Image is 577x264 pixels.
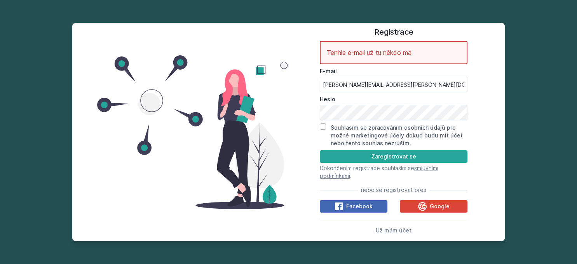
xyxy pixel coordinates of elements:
[320,77,468,92] input: Tvoje e-mailová adresa
[430,202,450,210] span: Google
[400,200,467,213] button: Google
[376,227,411,234] span: Už mám účet
[361,186,426,194] span: nebo se registrovat přes
[320,41,468,64] div: Tenhle e-mail už tu někdo má
[331,124,463,146] label: Souhlasím se zpracováním osobních údajů pro možné marketingové účely dokud budu mít účet nebo ten...
[320,164,468,180] p: Dokončením registrace souhlasím se .
[320,200,387,213] button: Facebook
[320,95,468,103] label: Heslo
[346,202,373,210] span: Facebook
[320,26,468,38] h1: Registrace
[320,67,468,75] label: E-mail
[376,225,411,235] button: Už mám účet
[320,150,468,163] button: Zaregistrovat se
